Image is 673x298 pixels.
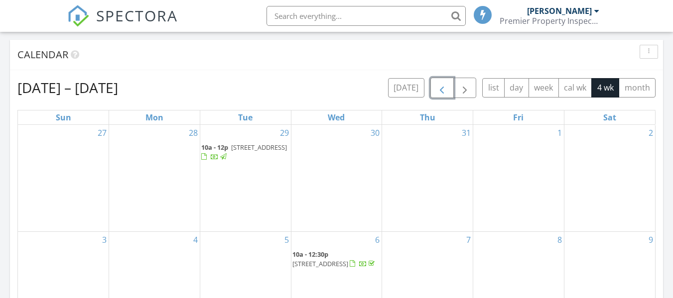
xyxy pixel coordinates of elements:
td: Go to August 2, 2025 [564,125,655,231]
button: Next [453,78,477,98]
a: Saturday [601,110,618,124]
a: Go to August 8, 2025 [555,232,564,248]
td: Go to July 29, 2025 [200,125,291,231]
a: Go to July 27, 2025 [96,125,109,141]
a: Go to August 9, 2025 [647,232,655,248]
a: Go to July 29, 2025 [278,125,291,141]
a: 10a - 12:30p [STREET_ADDRESS] [292,250,377,268]
a: Go to August 1, 2025 [555,125,564,141]
a: Go to August 7, 2025 [464,232,473,248]
td: Go to July 31, 2025 [382,125,473,231]
a: Go to August 2, 2025 [647,125,655,141]
span: 10a - 12p [201,143,228,152]
span: [STREET_ADDRESS] [292,259,348,268]
span: 10a - 12:30p [292,250,328,259]
a: Go to July 30, 2025 [369,125,382,141]
div: [PERSON_NAME] [527,6,592,16]
button: week [529,78,559,98]
a: Go to August 4, 2025 [191,232,200,248]
a: Go to August 6, 2025 [373,232,382,248]
a: SPECTORA [67,13,178,34]
span: SPECTORA [96,5,178,26]
a: Go to August 3, 2025 [100,232,109,248]
input: Search everything... [267,6,466,26]
a: 10a - 12p [STREET_ADDRESS] [201,143,287,161]
button: 4 wk [591,78,619,98]
button: day [504,78,529,98]
img: The Best Home Inspection Software - Spectora [67,5,89,27]
span: [STREET_ADDRESS] [231,143,287,152]
a: Monday [143,110,165,124]
td: Go to July 28, 2025 [109,125,200,231]
a: Wednesday [326,110,347,124]
button: cal wk [558,78,592,98]
div: Premier Property Inspections [500,16,599,26]
a: Tuesday [236,110,255,124]
button: [DATE] [388,78,424,98]
td: Go to July 30, 2025 [291,125,382,231]
a: 10a - 12:30p [STREET_ADDRESS] [292,249,381,270]
button: month [619,78,656,98]
button: Previous [430,78,454,98]
span: Calendar [17,48,68,61]
a: Go to August 5, 2025 [282,232,291,248]
a: Sunday [54,110,73,124]
td: Go to August 1, 2025 [473,125,564,231]
a: Friday [511,110,526,124]
a: Go to July 31, 2025 [460,125,473,141]
h2: [DATE] – [DATE] [17,78,118,98]
button: list [482,78,505,98]
a: Go to July 28, 2025 [187,125,200,141]
td: Go to July 27, 2025 [18,125,109,231]
a: 10a - 12p [STREET_ADDRESS] [201,142,290,163]
a: Thursday [418,110,437,124]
